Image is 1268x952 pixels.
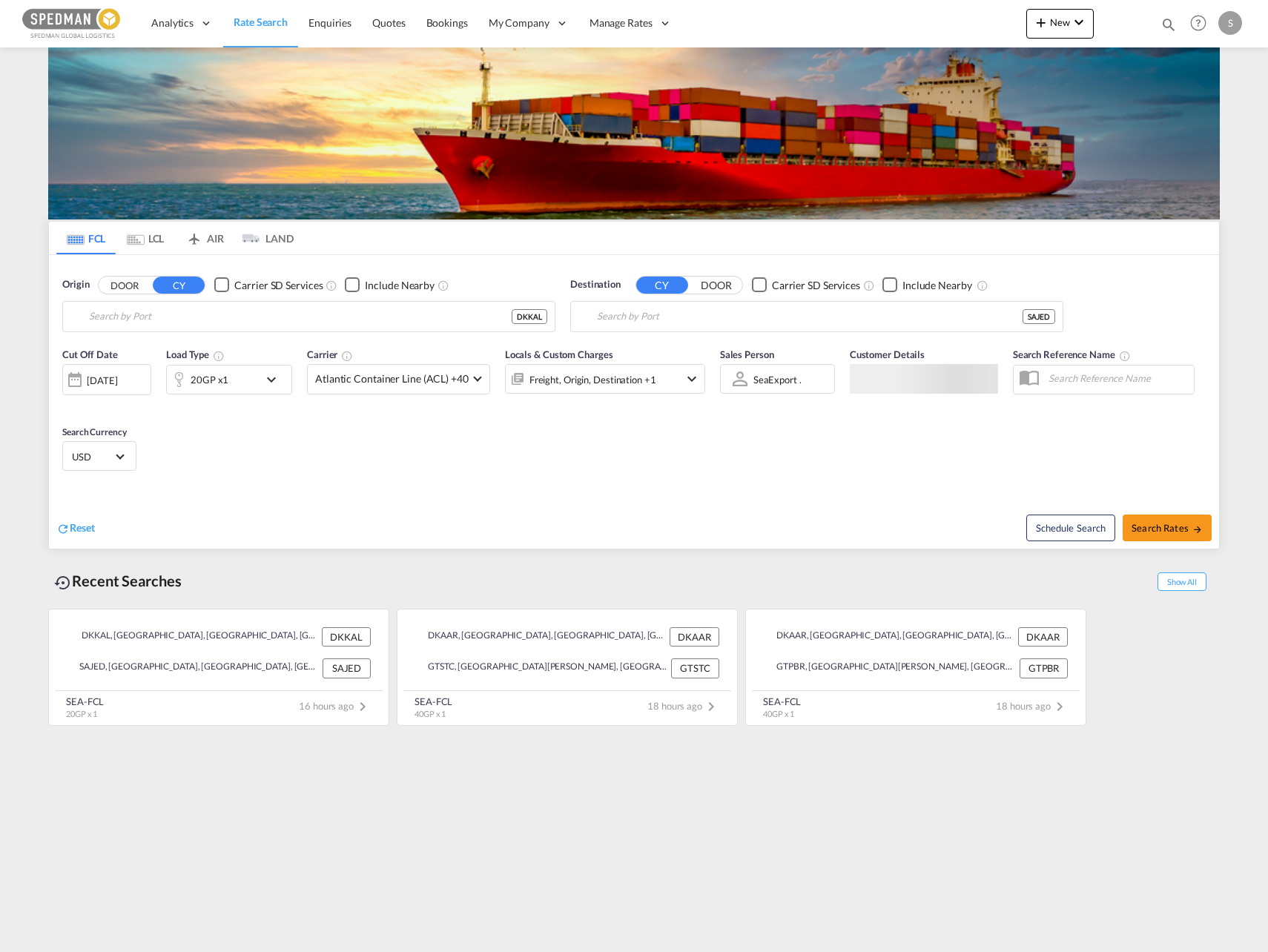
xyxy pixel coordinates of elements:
div: SAJED [323,658,371,678]
div: GTPBR [1020,658,1068,678]
span: 18 hours ago [647,700,720,712]
span: Search Rates [1132,522,1203,534]
div: GTSTC [671,658,719,678]
div: DKAAR [670,627,719,647]
md-tab-item: FCL [56,222,116,254]
button: Search Ratesicon-arrow-right [1123,515,1212,541]
span: Search Currency [62,426,127,437]
md-icon: icon-chevron-right [354,698,372,715]
md-select: Sales Person: SeaExport . [752,368,807,390]
div: DKKAL [322,627,371,647]
div: GTPBR, Puerto Barrios, Guatemala, Mexico & Central America, Americas [764,658,1016,678]
div: S [1218,11,1242,35]
span: Rate Search [234,16,288,28]
div: Freight Origin Destination Factory Stuffingicon-chevron-down [505,364,705,394]
span: 40GP x 1 [415,709,446,718]
span: 40GP x 1 [763,709,794,718]
span: 20GP x 1 [66,709,97,718]
div: GTSTC, Puerto Santo Tomas de Castilla, Guatemala, Mexico & Central America, Americas [415,658,667,678]
md-tab-item: LCL [116,222,175,254]
md-checkbox: Checkbox No Ink [882,277,972,293]
md-icon: icon-magnify [1160,16,1177,33]
button: DOOR [99,277,151,294]
div: Help [1186,10,1218,37]
div: SEA-FCL [66,695,104,708]
button: CY [636,277,688,294]
span: New [1032,16,1088,28]
div: [DATE] [87,374,117,387]
div: SEA-FCL [415,695,452,708]
span: Sales Person [720,348,774,360]
button: Note: By default Schedule search will only considerorigin ports, destination ports and cut off da... [1026,515,1115,541]
md-icon: icon-plus 400-fg [1032,13,1050,31]
div: Include Nearby [902,278,972,293]
span: 16 hours ago [299,700,372,712]
md-input-container: Kalundborg, DKKAL [63,302,555,331]
md-icon: icon-backup-restore [54,574,72,592]
div: [DATE] [62,364,151,395]
div: Carrier SD Services [772,278,860,293]
div: SAJED, Jeddah, Saudi Arabia, Middle East, Middle East [67,658,319,678]
span: Locals & Custom Charges [505,348,613,360]
span: 18 hours ago [996,700,1069,712]
span: Analytics [151,16,194,30]
div: DKKAL, Kalundborg, Denmark, Northern Europe, Europe [67,627,318,647]
span: Customer Details [850,348,925,360]
div: 20GP x1 [191,369,228,390]
span: Destination [570,277,621,292]
div: SeaExport . [753,374,802,386]
span: Show All [1158,572,1206,591]
input: Search by Port [89,305,512,328]
input: Search Reference Name [1041,367,1194,389]
span: Help [1186,10,1211,36]
div: DKAAR, Aarhus, Denmark, Northern Europe, Europe [415,627,666,647]
span: Quotes [372,16,405,29]
md-icon: icon-airplane [185,230,203,241]
recent-search-card: DKAAR, [GEOGRAPHIC_DATA], [GEOGRAPHIC_DATA], [GEOGRAPHIC_DATA], [GEOGRAPHIC_DATA] DKAARGTPBR, [GE... [745,609,1086,726]
md-select: Select Currency: $ USDUnited States Dollar [70,446,128,467]
div: 20GP x1icon-chevron-down [166,365,292,394]
span: USD [72,450,113,463]
md-icon: icon-information-outline [213,350,225,362]
md-pagination-wrapper: Use the left and right arrow keys to navigate between tabs [56,222,294,254]
img: LCL+%26+FCL+BACKGROUND.png [48,47,1220,219]
span: Reset [70,521,95,534]
md-icon: icon-chevron-down [262,371,288,389]
span: Search Reference Name [1013,348,1131,360]
span: Cut Off Date [62,348,118,360]
md-icon: The selected Trucker/Carrierwill be displayed in the rate results If the rates are from another f... [341,350,353,362]
div: icon-magnify [1160,16,1177,39]
span: Load Type [166,348,225,360]
md-datepicker: Select [62,394,73,414]
div: DKAAR, Aarhus, Denmark, Northern Europe, Europe [764,627,1014,647]
img: c12ca350ff1b11efb6b291369744d907.png [22,7,122,40]
md-input-container: Jeddah, SAJED [571,302,1063,331]
input: Search by Port [597,305,1023,328]
md-tab-item: AIR [175,222,234,254]
md-icon: icon-refresh [56,522,70,535]
md-checkbox: Checkbox No Ink [345,277,435,293]
button: DOOR [690,277,742,294]
span: My Company [489,16,549,30]
span: Bookings [426,16,468,29]
md-icon: Unchecked: Ignores neighbouring ports when fetching rates.Checked : Includes neighbouring ports w... [437,280,449,291]
md-icon: Unchecked: Search for CY (Container Yard) services for all selected carriers.Checked : Search for... [863,280,875,291]
div: Include Nearby [365,278,435,293]
md-icon: Unchecked: Ignores neighbouring ports when fetching rates.Checked : Includes neighbouring ports w... [977,280,988,291]
recent-search-card: DKAAR, [GEOGRAPHIC_DATA], [GEOGRAPHIC_DATA], [GEOGRAPHIC_DATA], [GEOGRAPHIC_DATA] DKAARGTSTC, [GE... [397,609,738,726]
md-icon: Unchecked: Search for CY (Container Yard) services for all selected carriers.Checked : Search for... [326,280,337,291]
div: Freight Origin Destination Factory Stuffing [529,369,656,390]
md-icon: icon-chevron-right [702,698,720,715]
div: Carrier SD Services [234,278,323,293]
recent-search-card: DKKAL, [GEOGRAPHIC_DATA], [GEOGRAPHIC_DATA], [GEOGRAPHIC_DATA], [GEOGRAPHIC_DATA] DKKALSAJED, [GE... [48,609,389,726]
md-icon: Your search will be saved by the below given name [1119,350,1131,362]
md-icon: icon-chevron-down [1070,13,1088,31]
md-icon: icon-chevron-right [1051,698,1069,715]
div: DKKAL [512,309,547,324]
button: icon-plus 400-fgNewicon-chevron-down [1026,9,1094,39]
md-icon: icon-chevron-down [683,370,701,388]
md-icon: icon-arrow-right [1192,524,1203,535]
button: CY [153,277,205,294]
md-checkbox: Checkbox No Ink [214,277,323,293]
